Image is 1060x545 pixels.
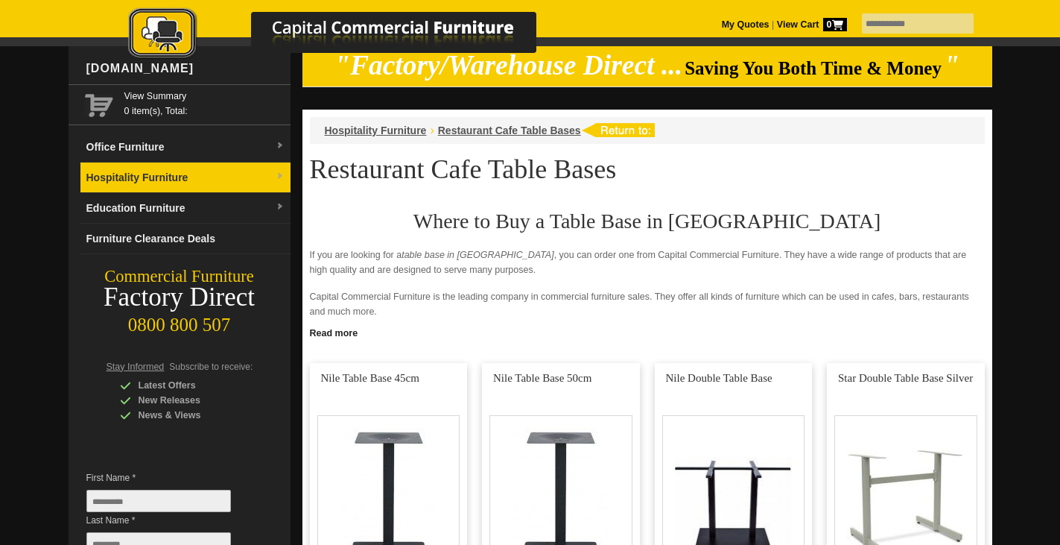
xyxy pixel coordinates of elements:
[80,193,291,224] a: Education Furnituredropdown
[276,172,285,181] img: dropdown
[86,513,253,528] span: Last Name *
[325,125,427,136] a: Hospitality Furniture
[124,89,285,116] span: 0 item(s), Total:
[310,248,985,277] p: If you are looking for a , you can order one from Capital Commercial Furniture. They have a wide ...
[774,19,846,30] a: View Cart0
[310,210,985,233] h2: Where to Buy a Table Base in [GEOGRAPHIC_DATA]
[69,266,291,287] div: Commercial Furniture
[86,470,253,485] span: First Name *
[80,163,291,193] a: Hospitality Furnituredropdown
[310,289,985,319] p: Capital Commercial Furniture is the leading company in commercial furniture sales. They offer all...
[310,155,985,183] h1: Restaurant Cafe Table Bases
[80,224,291,254] a: Furniture Clearance Deals
[169,362,253,372] span: Subscribe to receive:
[438,125,581,136] a: Restaurant Cafe Table Bases
[69,287,291,308] div: Factory Direct
[107,362,165,372] span: Stay Informed
[87,7,609,62] img: Capital Commercial Furniture Logo
[120,393,261,408] div: New Releases
[120,378,261,393] div: Latest Offers
[276,142,285,151] img: dropdown
[120,408,261,423] div: News & Views
[777,19,847,30] strong: View Cart
[302,322,992,341] a: Click to read more
[276,203,285,212] img: dropdown
[69,307,291,335] div: 0800 800 507
[685,58,942,78] span: Saving You Both Time & Money
[80,132,291,163] a: Office Furnituredropdown
[87,7,609,66] a: Capital Commercial Furniture Logo
[86,490,231,512] input: First Name *
[402,250,553,260] em: table base in [GEOGRAPHIC_DATA]
[823,18,847,31] span: 0
[80,46,291,91] div: [DOMAIN_NAME]
[722,19,769,30] a: My Quotes
[124,89,285,104] a: View Summary
[581,123,655,137] img: return to
[944,50,959,81] em: "
[430,123,434,138] li: ›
